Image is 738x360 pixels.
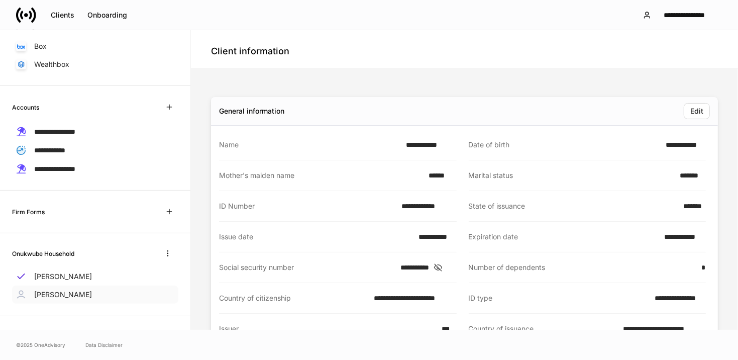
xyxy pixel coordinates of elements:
[469,140,660,150] div: Date of birth
[12,286,178,304] a: [PERSON_NAME]
[219,170,423,181] div: Mother's maiden name
[469,232,658,242] div: Expiration date
[85,341,123,349] a: Data Disclaimer
[44,7,81,23] button: Clients
[34,272,92,282] p: [PERSON_NAME]
[81,7,134,23] button: Onboarding
[12,249,74,258] h6: Onukwube Household
[12,207,45,217] h6: Firm Forms
[34,59,69,69] p: Wealthbox
[16,341,65,349] span: © 2025 OneAdvisory
[12,103,39,112] h6: Accounts
[469,262,696,273] div: Number of dependents
[12,267,178,286] a: [PERSON_NAME]
[34,41,47,51] p: Box
[469,170,674,181] div: Marital status
[219,232,412,242] div: Issue date
[469,324,617,334] div: Country of issuance
[219,324,436,334] div: Issuer
[12,37,178,55] a: Box
[219,106,284,116] div: General information
[219,201,395,211] div: ID Number
[469,201,677,211] div: State of issuance
[219,140,400,150] div: Name
[469,293,649,303] div: ID type
[17,44,25,49] img: oYqM9ojoZLfzCHUefNbBcWHcyDPbQKagtYciMC8pFl3iZXy3dU33Uwy+706y+0q2uJ1ghNQf2OIHrSh50tUd9HaB5oMc62p0G...
[51,12,74,19] div: Clients
[219,293,368,303] div: Country of citizenship
[219,262,394,273] div: Social security number
[690,108,703,115] div: Edit
[87,12,127,19] div: Onboarding
[34,290,92,300] p: [PERSON_NAME]
[684,103,710,119] button: Edit
[12,55,178,73] a: Wealthbox
[211,45,289,57] h4: Client information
